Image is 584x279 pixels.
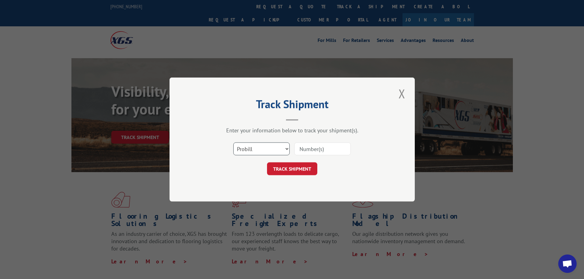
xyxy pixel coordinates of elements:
div: Enter your information below to track your shipment(s). [200,127,384,134]
button: Close modal [397,85,407,102]
button: TRACK SHIPMENT [267,162,317,175]
h2: Track Shipment [200,100,384,111]
a: Open chat [558,254,577,273]
input: Number(s) [294,142,351,155]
